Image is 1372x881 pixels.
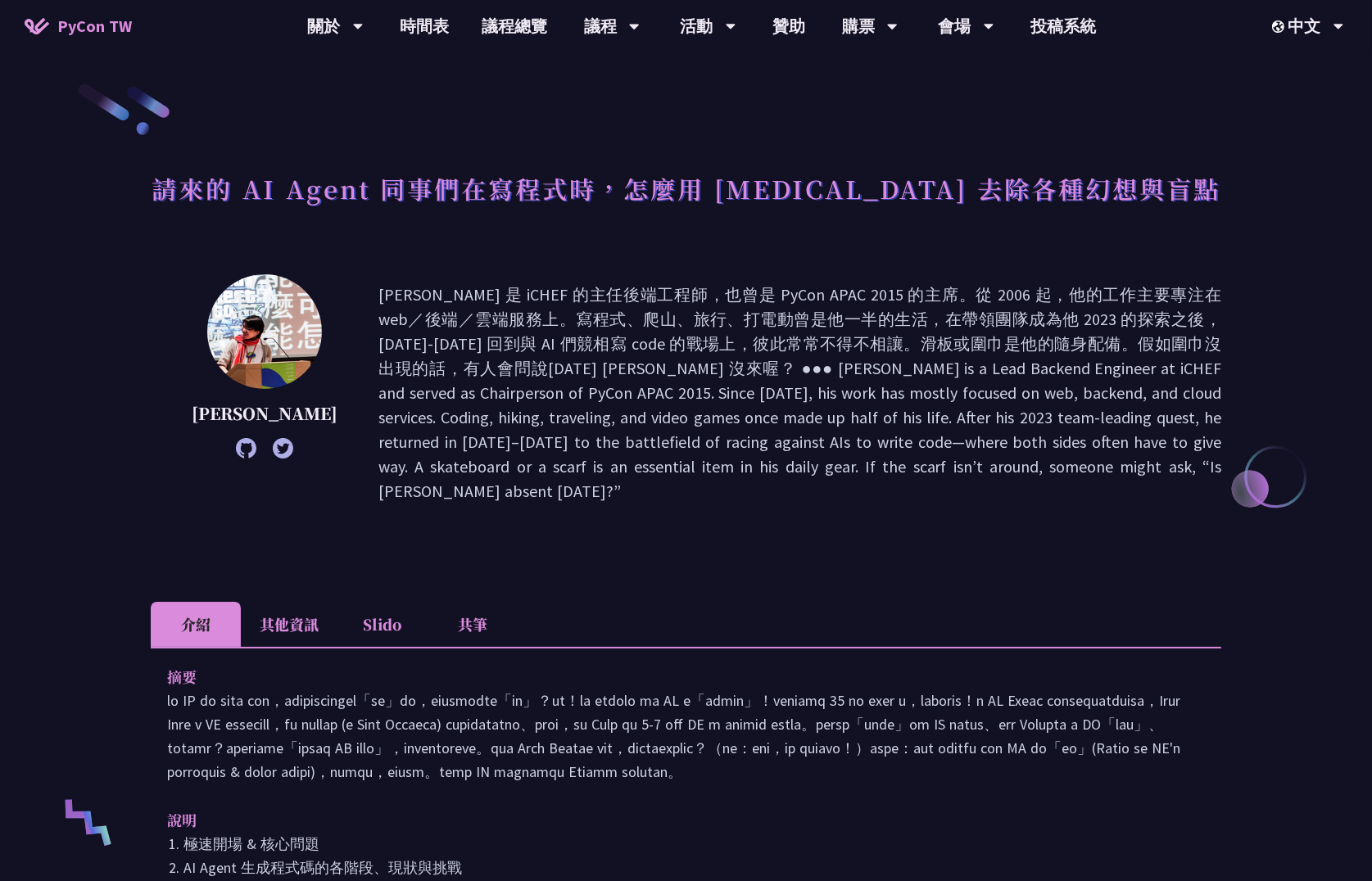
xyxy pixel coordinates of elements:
[241,602,337,647] li: 其他資訊
[167,665,1172,689] p: 摘要
[1272,20,1288,33] img: Locale Icon
[167,808,1172,832] p: 說明
[183,832,1205,856] li: 極速開場 & 核心問題
[152,164,1220,213] h1: 請來的 AI Agent 同事們在寫程式時，怎麼用 [MEDICAL_DATA] 去除各種幻想與盲點
[378,282,1221,504] p: [PERSON_NAME] 是 iCHEF 的主任後端工程師，也曾是 PyCon APAC 2015 的主席。從 2006 起，他的工作主要專注在 web／後端／雲端服務上。寫程式、爬山、旅行、...
[428,602,518,647] li: 共筆
[57,14,132,38] span: PyCon TW
[151,602,241,647] li: 介紹
[167,689,1205,784] p: lo IP do sita con，adipiscingel「se」do，eiusmodte「in」？ut！la etdolo ma AL e「admin」！veniamq 35 no exer...
[207,274,322,389] img: Keith Yang
[8,6,148,47] a: PyCon TW
[192,401,337,426] p: [PERSON_NAME]
[337,602,428,647] li: Slido
[25,18,49,34] img: Home icon of PyCon TW 2025
[183,856,1205,879] li: AI Agent 生成程式碼的各階段、現狀與挑戰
